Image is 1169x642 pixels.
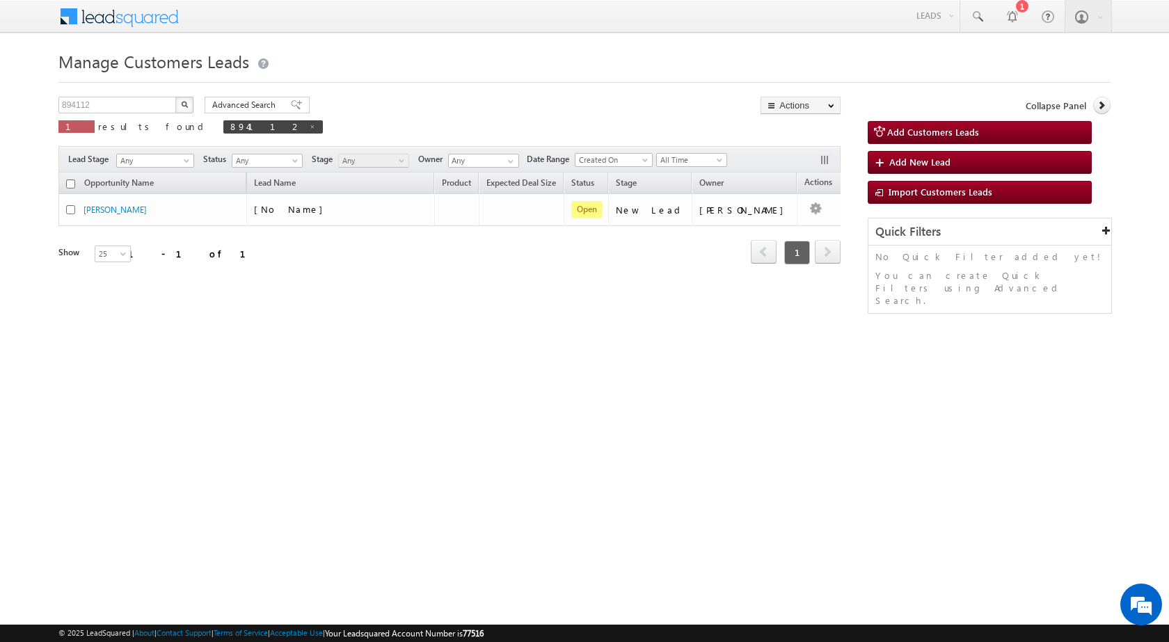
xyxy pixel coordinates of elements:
span: Any [232,154,299,167]
span: Add New Lead [889,156,951,168]
span: Any [117,154,189,167]
a: Expected Deal Size [479,175,563,193]
span: Opportunity Name [84,177,154,188]
input: Type to Search [448,154,519,168]
span: Import Customers Leads [889,186,992,198]
button: Actions [761,97,841,114]
span: next [815,240,841,264]
a: Created On [575,153,653,167]
p: You can create Quick Filters using Advanced Search. [875,269,1104,307]
a: Opportunity Name [77,175,161,193]
a: Stage [609,175,644,193]
span: Open [571,201,603,218]
span: [No Name] [254,203,330,215]
span: Advanced Search [212,99,280,111]
a: Any [232,154,303,168]
span: 77516 [463,628,484,639]
span: 1 [784,241,810,264]
span: 1 [65,120,88,132]
input: Check all records [66,179,75,188]
a: Any [338,154,409,168]
a: All Time [656,153,727,167]
span: Created On [575,154,648,166]
a: Status [564,175,601,193]
a: Terms of Service [214,628,268,637]
span: 25 [95,248,132,260]
a: About [134,628,154,637]
span: Lead Name [247,175,303,193]
a: [PERSON_NAME] [83,204,147,215]
span: Add Customers Leads [887,126,979,138]
div: New Lead [616,204,685,216]
span: Date Range [527,153,575,166]
img: Search [181,101,188,108]
a: prev [751,241,777,264]
span: prev [751,240,777,264]
span: Status [203,153,232,166]
span: results found [98,120,209,132]
a: Any [116,154,194,168]
span: Your Leadsquared Account Number is [325,628,484,639]
span: Owner [418,153,448,166]
span: © 2025 LeadSquared | | | | | [58,627,484,640]
span: Stage [312,153,338,166]
a: next [815,241,841,264]
span: All Time [657,154,723,166]
div: 1 - 1 of 1 [128,246,262,262]
a: Acceptable Use [270,628,323,637]
span: Lead Stage [68,153,114,166]
span: Stage [616,177,637,188]
a: Contact Support [157,628,212,637]
a: Show All Items [500,154,518,168]
span: Actions [797,175,839,193]
span: 894112 [230,120,302,132]
div: Show [58,246,83,259]
span: Product [442,177,471,188]
p: No Quick Filter added yet! [875,250,1104,263]
div: [PERSON_NAME] [699,204,790,216]
span: Manage Customers Leads [58,50,249,72]
span: Owner [699,177,724,188]
span: Expected Deal Size [486,177,556,188]
span: Any [339,154,405,167]
div: Quick Filters [868,218,1111,246]
span: Collapse Panel [1026,99,1086,112]
a: 25 [95,246,131,262]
